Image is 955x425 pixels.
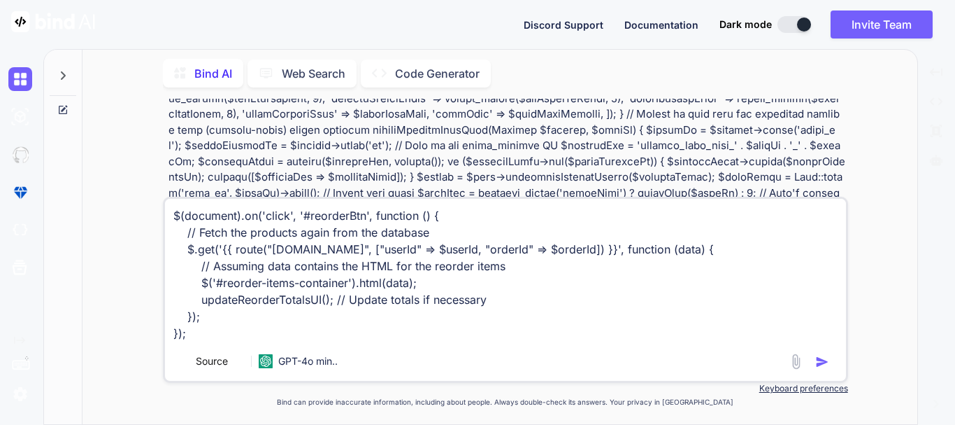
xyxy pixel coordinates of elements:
span: Discord Support [524,19,603,31]
img: darkAi-studio [8,105,32,129]
img: icon [815,355,829,369]
p: GPT-4o min.. [278,354,338,368]
p: Bind AI [194,65,232,82]
img: cloudideIcon [8,218,32,242]
button: Invite Team [831,11,933,39]
p: Source [196,354,228,368]
textarea: $(document).on('click', '#reorderBtn', function () { // Fetch the products again from the databas... [165,199,846,342]
img: settings [8,382,32,406]
img: premium [8,181,32,204]
button: Discord Support [524,18,603,32]
button: Documentation [624,18,698,32]
img: attachment [788,354,804,370]
img: Bind AI [11,11,95,32]
p: Keyboard preferences [163,383,848,394]
img: GPT-4o mini [259,354,273,368]
span: Documentation [624,19,698,31]
img: darkChat [8,67,32,91]
p: Bind can provide inaccurate information, including about people. Always double-check its answers.... [163,397,848,407]
p: Code Generator [395,65,480,82]
span: Dark mode [719,18,772,32]
p: Web Search [282,65,345,82]
img: githubDark [8,143,32,167]
img: Pick Models [232,356,244,368]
